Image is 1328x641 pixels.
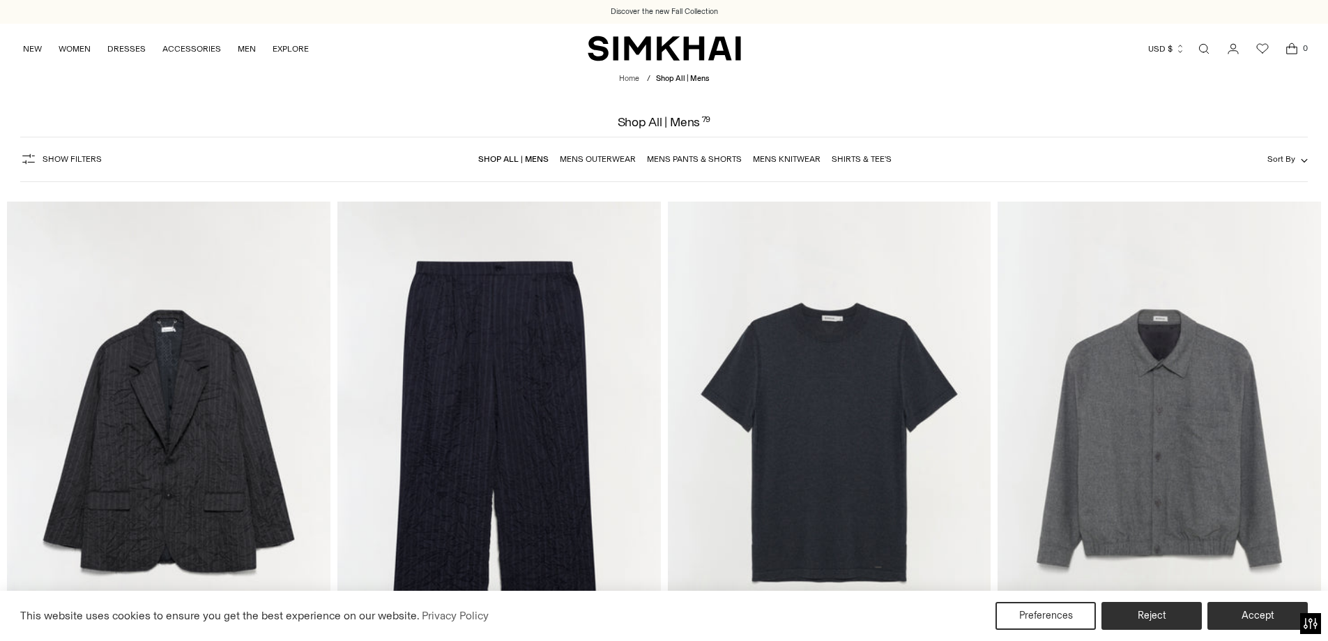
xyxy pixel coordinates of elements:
[420,605,491,626] a: Privacy Policy (opens in a new tab)
[588,35,741,62] a: SIMKHAI
[478,154,549,164] a: Shop All | Mens
[995,602,1096,630] button: Preferences
[23,33,42,64] a: NEW
[1278,35,1306,63] a: Open cart modal
[20,609,420,622] span: This website uses cookies to ensure you get the best experience on our website.
[656,74,709,83] span: Shop All | Mens
[107,33,146,64] a: DRESSES
[702,116,711,128] div: 79
[162,33,221,64] a: ACCESSORIES
[618,116,711,128] h1: Shop All | Mens
[1249,35,1276,63] a: Wishlist
[1299,42,1311,54] span: 0
[1267,154,1295,164] span: Sort By
[478,144,892,174] nav: Linked collections
[1219,35,1247,63] a: Go to the account page
[611,6,718,17] a: Discover the new Fall Collection
[238,33,256,64] a: MEN
[1190,35,1218,63] a: Open search modal
[832,154,892,164] a: Shirts & Tee's
[619,73,709,85] nav: breadcrumbs
[647,73,650,85] div: /
[1148,33,1185,64] button: USD $
[619,74,639,83] a: Home
[1101,602,1202,630] button: Reject
[20,148,102,170] button: Show Filters
[560,154,636,164] a: Mens Outerwear
[1207,602,1308,630] button: Accept
[43,154,102,164] span: Show Filters
[273,33,309,64] a: EXPLORE
[1267,151,1308,167] button: Sort By
[753,154,821,164] a: Mens Knitwear
[59,33,91,64] a: WOMEN
[647,154,742,164] a: Mens Pants & Shorts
